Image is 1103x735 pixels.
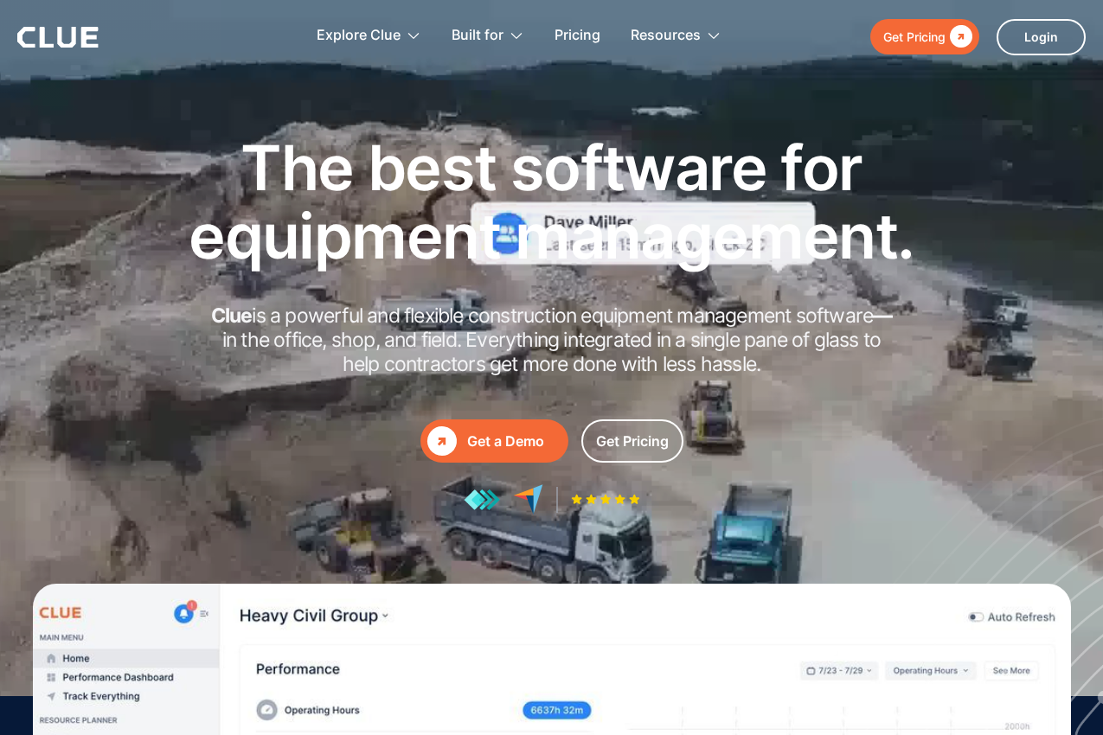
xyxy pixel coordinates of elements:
[464,489,500,511] img: reviews at getapp
[206,304,898,376] h2: is a powerful and flexible construction equipment management software in the office, shop, and fi...
[870,19,979,54] a: Get Pricing
[883,26,946,48] div: Get Pricing
[452,9,503,63] div: Built for
[581,419,683,463] a: Get Pricing
[163,133,941,270] h1: The best software for equipment management.
[420,419,568,463] a: Get a Demo
[596,431,669,452] div: Get Pricing
[467,431,561,452] div: Get a Demo
[555,9,600,63] a: Pricing
[873,304,892,328] strong: —
[997,19,1086,55] a: Login
[513,484,543,514] img: reviews at capterra
[946,26,972,48] div: 
[317,9,401,63] div: Explore Clue
[631,9,701,63] div: Resources
[211,304,253,328] strong: Clue
[427,426,457,456] div: 
[571,494,640,505] img: Five-star rating icon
